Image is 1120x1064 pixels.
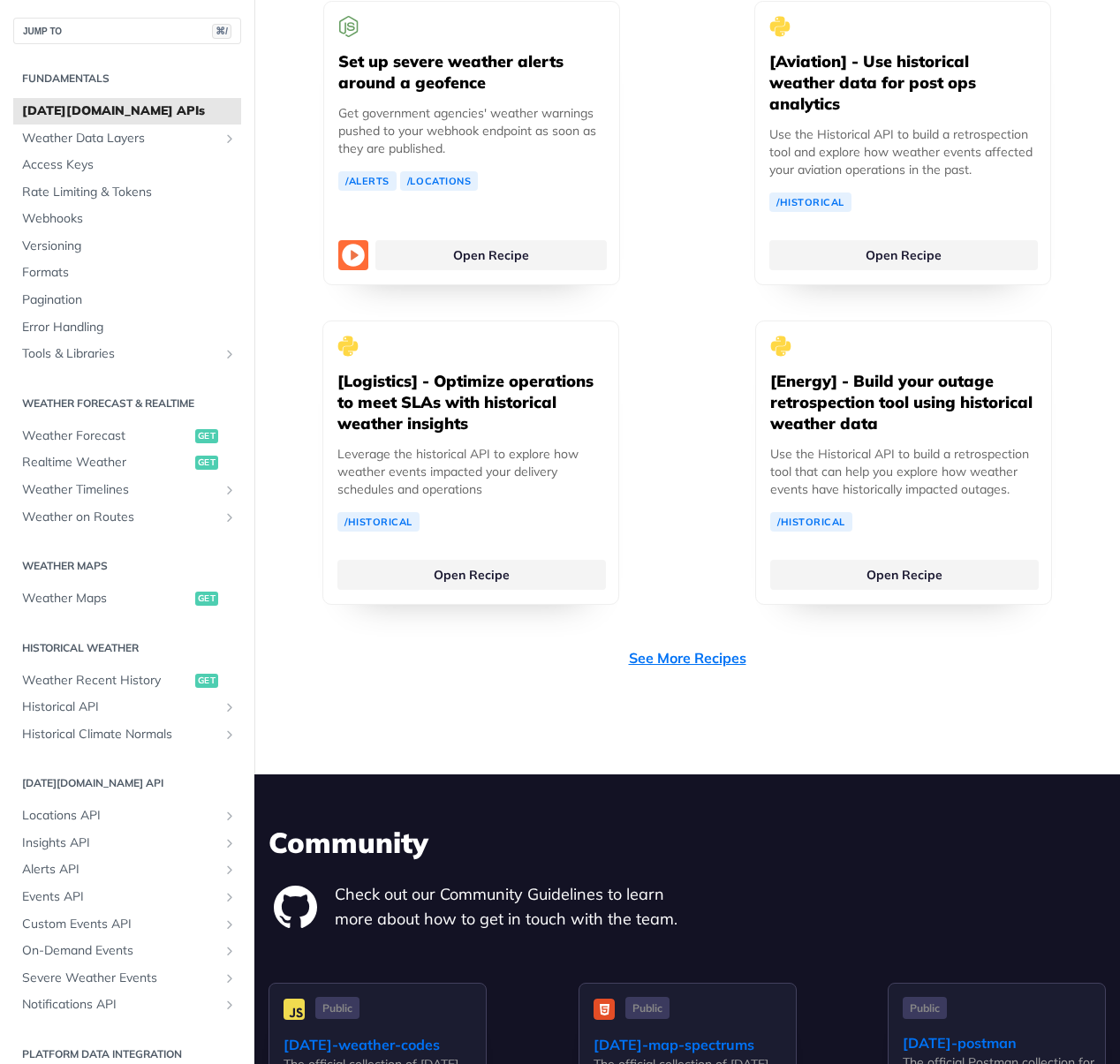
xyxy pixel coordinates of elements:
a: Custom Events APIShow subpages for Custom Events API [13,911,241,938]
span: Webhooks [22,210,237,228]
span: Pagination [22,291,237,309]
button: JUMP TO⌘/ [13,18,241,44]
a: Weather Mapsget [13,585,241,612]
a: Formats [13,260,241,286]
span: Weather Data Layers [22,130,218,147]
a: Insights APIShow subpages for Insights API [13,830,241,856]
button: Show subpages for Events API [223,890,237,904]
a: Historical APIShow subpages for Historical API [13,694,241,721]
span: Locations API [22,807,218,825]
a: Alerts APIShow subpages for Alerts API [13,856,241,883]
span: Events API [22,888,218,906]
span: Notifications API [22,996,218,1014]
button: Show subpages for Locations API [223,809,237,823]
h5: [Logistics] - Optimize operations to meet SLAs with historical weather insights [337,371,604,434]
h2: Historical Weather [13,640,241,656]
span: Alerts API [22,861,218,879]
a: Weather TimelinesShow subpages for Weather Timelines [13,477,241,503]
button: Show subpages for Insights API [223,836,237,850]
p: Use the Historical API to build a retrospection tool that can help you explore how weather events... [770,445,1037,498]
span: Weather Forecast [22,427,191,445]
a: On-Demand EventsShow subpages for On-Demand Events [13,938,241,964]
span: Insights API [22,834,218,852]
span: Error Handling [22,319,237,336]
h2: Fundamentals [13,71,241,87]
button: Show subpages for Severe Weather Events [223,971,237,985]
div: [DATE]-postman [903,1032,1105,1053]
p: Use the Historical API to build a retrospection tool and explore how weather events affected your... [769,125,1036,178]
span: Public [903,997,947,1019]
a: /Historical [337,512,420,532]
a: Pagination [13,287,241,313]
button: Show subpages for Historical Climate Normals [223,728,237,742]
a: See More Recipes [629,647,746,668]
a: Open Recipe [375,240,607,270]
p: Check out our Community Guidelines to learn more about how to get in touch with the team. [335,882,687,932]
h5: [Energy] - Build your outage retrospection tool using historical weather data [770,371,1037,434]
button: Show subpages for Weather Timelines [223,483,237,497]
span: Weather Maps [22,590,191,607]
span: On-Demand Events [22,942,218,960]
span: Realtime Weather [22,454,191,472]
a: Notifications APIShow subpages for Notifications API [13,992,241,1018]
span: Historical API [22,698,218,716]
div: [DATE]-map-spectrums [594,1034,796,1055]
a: /Alerts [338,171,397,191]
span: Weather Timelines [22,481,218,499]
p: Get government agencies' weather warnings pushed to your webhook endpoint as soon as they are pub... [338,104,605,157]
a: Locations APIShow subpages for Locations API [13,803,241,829]
button: Show subpages for Weather Data Layers [223,132,237,146]
a: Weather Recent Historyget [13,668,241,694]
a: Tools & LibrariesShow subpages for Tools & Libraries [13,341,241,367]
button: Show subpages for Historical API [223,700,237,714]
button: Show subpages for Custom Events API [223,917,237,932]
a: [DATE][DOMAIN_NAME] APIs [13,98,241,125]
button: Show subpages for Tools & Libraries [223,347,237,361]
a: Rate Limiting & Tokens [13,179,241,206]
a: Weather Data LayersShow subpages for Weather Data Layers [13,125,241,152]
span: Rate Limiting & Tokens [22,184,237,201]
a: Severe Weather EventsShow subpages for Severe Weather Events [13,965,241,992]
h2: Weather Forecast & realtime [13,396,241,411]
a: Weather Forecastget [13,423,241,449]
h5: [Aviation] - Use historical weather data for post ops analytics [769,51,1036,115]
span: Formats [22,264,237,282]
a: Historical Climate NormalsShow subpages for Historical Climate Normals [13,721,241,748]
span: get [195,592,218,606]
h5: Set up severe weather alerts around a geofence [338,51,605,94]
span: Severe Weather Events [22,970,218,987]
a: /Historical [769,192,851,212]
a: /Historical [770,512,852,532]
h2: Platform DATA integration [13,1046,241,1062]
div: [DATE]-weather-codes [284,1034,486,1055]
a: Webhooks [13,206,241,232]
a: Open Recipe [769,240,1038,270]
a: Weather on RoutesShow subpages for Weather on Routes [13,504,241,531]
span: Custom Events API [22,916,218,933]
p: Leverage the historical API to explore how weather events impacted your delivery schedules and op... [337,445,604,498]
span: Access Keys [22,156,237,174]
span: [DATE][DOMAIN_NAME] APIs [22,102,237,120]
a: Error Handling [13,314,241,341]
span: Public [315,997,359,1019]
a: Realtime Weatherget [13,449,241,476]
a: Open Recipe [337,560,606,590]
a: Versioning [13,233,241,260]
span: Weather Recent History [22,672,191,690]
h2: Weather Maps [13,558,241,574]
span: Versioning [22,238,237,255]
a: Access Keys [13,152,241,178]
span: Public [625,997,670,1019]
h3: Community [269,823,1106,862]
a: Open Recipe [770,560,1039,590]
h2: [DATE][DOMAIN_NAME] API [13,775,241,791]
span: ⌘/ [212,24,231,39]
span: Historical Climate Normals [22,726,218,743]
button: Show subpages for On-Demand Events [223,944,237,958]
span: get [195,456,218,470]
button: Show subpages for Weather on Routes [223,510,237,524]
a: Events APIShow subpages for Events API [13,884,241,910]
span: Tools & Libraries [22,345,218,363]
a: /Locations [400,171,479,191]
span: get [195,674,218,688]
